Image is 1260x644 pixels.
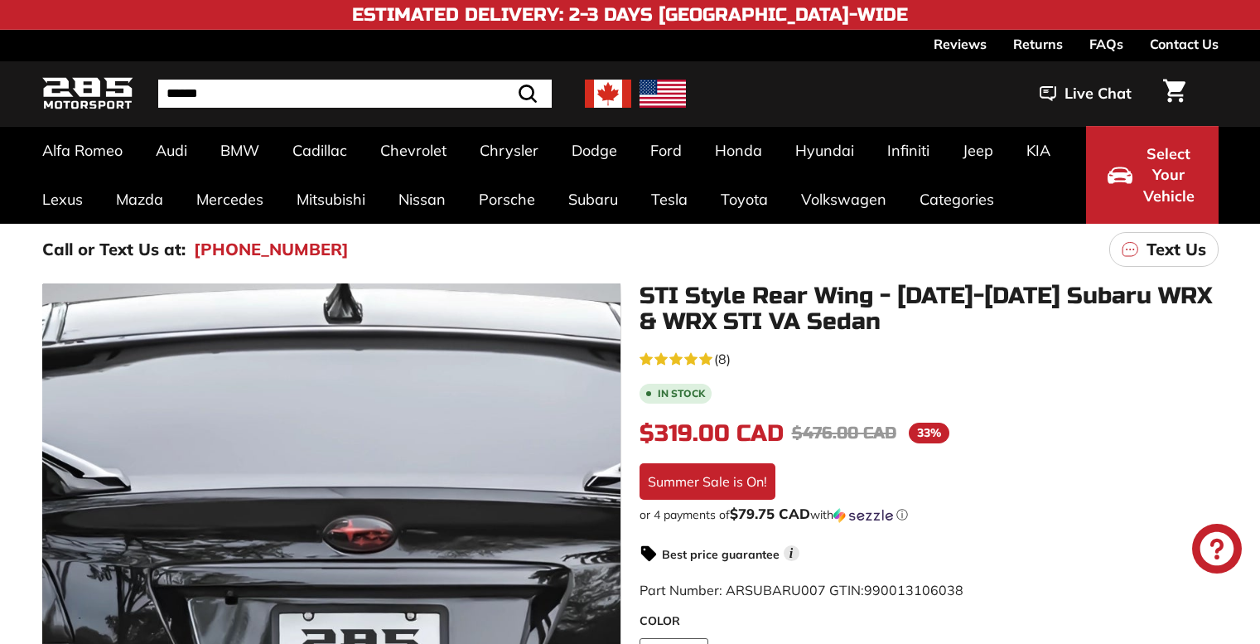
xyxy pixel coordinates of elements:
img: Logo_285_Motorsport_areodynamics_components [42,75,133,114]
a: Cadillac [276,126,364,175]
button: Select Your Vehicle [1086,126,1219,224]
a: 4.6 rating (8 votes) [640,347,1219,369]
span: 33% [909,423,949,443]
a: Nissan [382,175,462,224]
span: Part Number: ARSUBARU007 GTIN: [640,582,963,598]
b: In stock [658,389,705,399]
span: 990013106038 [864,582,963,598]
span: (8) [714,349,731,369]
button: Live Chat [1018,73,1153,114]
a: Alfa Romeo [26,126,139,175]
a: Subaru [552,175,635,224]
a: Dodge [555,126,634,175]
a: FAQs [1089,30,1123,58]
a: Text Us [1109,232,1219,267]
a: Jeep [946,126,1010,175]
a: Toyota [704,175,784,224]
input: Search [158,80,552,108]
a: Hyundai [779,126,871,175]
a: Reviews [934,30,987,58]
h4: Estimated Delivery: 2-3 Days [GEOGRAPHIC_DATA]-Wide [352,5,908,25]
a: Audi [139,126,204,175]
span: Select Your Vehicle [1141,143,1197,207]
inbox-online-store-chat: Shopify online store chat [1187,524,1247,578]
a: Ford [634,126,698,175]
p: Text Us [1147,237,1206,262]
a: Mitsubishi [280,175,382,224]
a: Chrysler [463,126,555,175]
div: or 4 payments of$79.75 CADwithSezzle Click to learn more about Sezzle [640,506,1219,523]
div: or 4 payments of with [640,506,1219,523]
a: [PHONE_NUMBER] [194,237,349,262]
label: COLOR [640,613,1219,630]
span: Live Chat [1064,83,1132,104]
span: $476.00 CAD [792,423,896,443]
p: Call or Text Us at: [42,237,186,262]
a: Lexus [26,175,99,224]
a: Categories [903,175,1011,224]
a: Porsche [462,175,552,224]
strong: Best price guarantee [662,547,780,562]
a: Mazda [99,175,180,224]
a: Tesla [635,175,704,224]
span: $79.75 CAD [730,505,810,522]
div: Summer Sale is On! [640,463,775,500]
a: Returns [1013,30,1063,58]
img: Sezzle [833,508,893,523]
span: i [784,545,799,561]
a: Contact Us [1150,30,1219,58]
a: BMW [204,126,276,175]
h1: STI Style Rear Wing - [DATE]-[DATE] Subaru WRX & WRX STI VA Sedan [640,283,1219,335]
a: Cart [1153,65,1195,122]
a: Honda [698,126,779,175]
a: Infiniti [871,126,946,175]
a: KIA [1010,126,1067,175]
span: $319.00 CAD [640,419,784,448]
a: Mercedes [180,175,280,224]
a: Chevrolet [364,126,463,175]
a: Volkswagen [784,175,903,224]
